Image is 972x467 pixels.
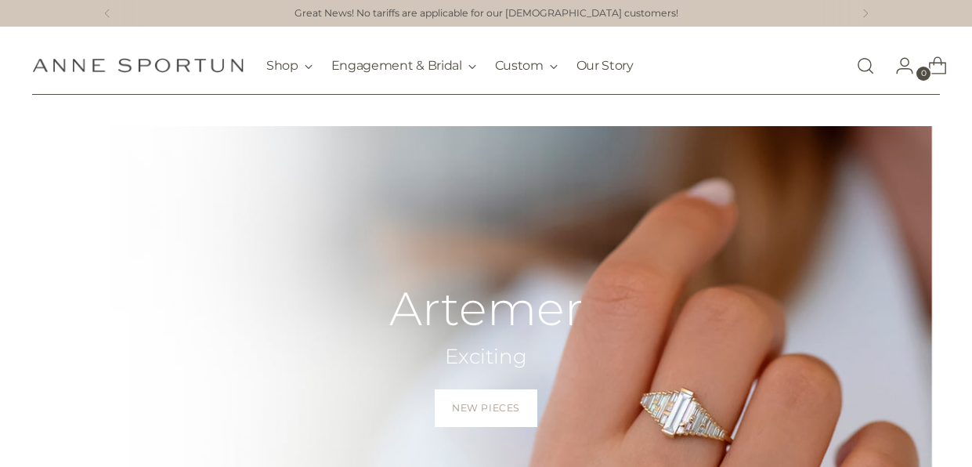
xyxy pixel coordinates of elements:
h2: Exciting [389,343,583,371]
span: New Pieces [452,401,520,415]
a: New Pieces [435,389,537,427]
h2: Artemer [389,283,583,334]
a: Open search modal [850,50,881,81]
button: Shop [266,49,313,83]
span: 0 [916,67,930,81]
button: Custom [495,49,558,83]
a: Go to the account page [883,50,914,81]
a: Great News! No tariffs are applicable for our [DEMOGRAPHIC_DATA] customers! [294,6,678,21]
a: Anne Sportun Fine Jewellery [32,58,244,73]
a: Open cart modal [916,50,947,81]
button: Engagement & Bridal [331,49,476,83]
a: Our Story [576,49,634,83]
